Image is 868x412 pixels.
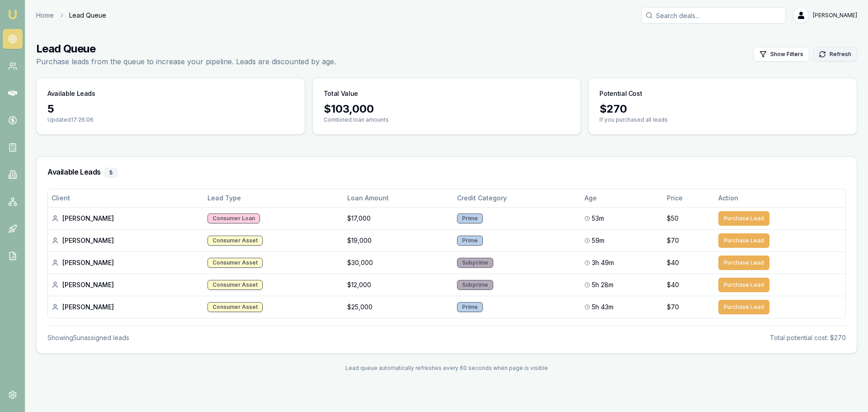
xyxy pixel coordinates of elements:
td: $25,000 [344,296,453,318]
div: [PERSON_NAME] [52,280,200,289]
div: Consumer Asset [208,258,263,268]
td: $30,000 [344,251,453,274]
th: Price [663,189,715,207]
button: Show Filters [754,47,809,62]
button: Refresh [813,47,857,62]
span: 5h 43m [592,303,613,312]
span: $70 [667,303,679,312]
div: Consumer Loan [208,213,260,223]
h3: Available Leads [47,89,95,98]
td: $12,000 [344,274,453,296]
p: If you purchased all leads [599,116,846,123]
div: Consumer Asset [208,302,263,312]
div: Consumer Asset [208,280,263,290]
div: Prime [457,302,483,312]
span: 59m [592,236,604,245]
div: Prime [457,213,483,223]
h3: Available Leads [47,168,846,178]
th: Lead Type [204,189,344,207]
button: Purchase Lead [718,233,769,248]
div: $ 103,000 [324,102,570,116]
th: Client [48,189,204,207]
div: Prime [457,236,483,246]
div: Subprime [457,258,493,268]
button: Purchase Lead [718,300,769,314]
th: Action [715,189,845,207]
th: Credit Category [453,189,581,207]
th: Age [581,189,663,207]
button: Purchase Lead [718,256,769,270]
div: Total potential cost: $270 [770,333,846,342]
th: Loan Amount [344,189,453,207]
img: emu-icon-u.png [7,9,18,20]
span: [PERSON_NAME] [813,12,857,19]
span: $40 [667,280,679,289]
div: Showing 5 unassigned lead s [47,333,129,342]
button: Purchase Lead [718,211,769,226]
span: Lead Queue [69,11,106,20]
div: [PERSON_NAME] [52,303,200,312]
a: Home [36,11,54,20]
td: $17,000 [344,207,453,229]
div: 5 [104,168,118,178]
span: 53m [592,214,604,223]
div: Consumer Asset [208,236,263,246]
span: $50 [667,214,679,223]
span: 5h 28m [592,280,613,289]
input: Search deals [641,7,786,24]
p: Combined loan amounts [324,116,570,123]
button: Purchase Lead [718,278,769,292]
span: $70 [667,236,679,245]
td: $19,000 [344,229,453,251]
p: Purchase leads from the queue to increase your pipeline. Leads are discounted by age. [36,56,336,67]
p: Updated 17:26:06 [47,116,294,123]
div: Lead queue automatically refreshes every 60 seconds when page is visible [36,365,857,372]
nav: breadcrumb [36,11,106,20]
span: $40 [667,258,679,267]
h3: Potential Cost [599,89,642,98]
div: 5 [47,102,294,116]
span: 3h 49m [592,258,614,267]
div: [PERSON_NAME] [52,236,200,245]
div: Subprime [457,280,493,290]
div: [PERSON_NAME] [52,258,200,267]
h3: Total Value [324,89,358,98]
div: [PERSON_NAME] [52,214,200,223]
div: $ 270 [599,102,846,116]
h1: Lead Queue [36,42,336,56]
